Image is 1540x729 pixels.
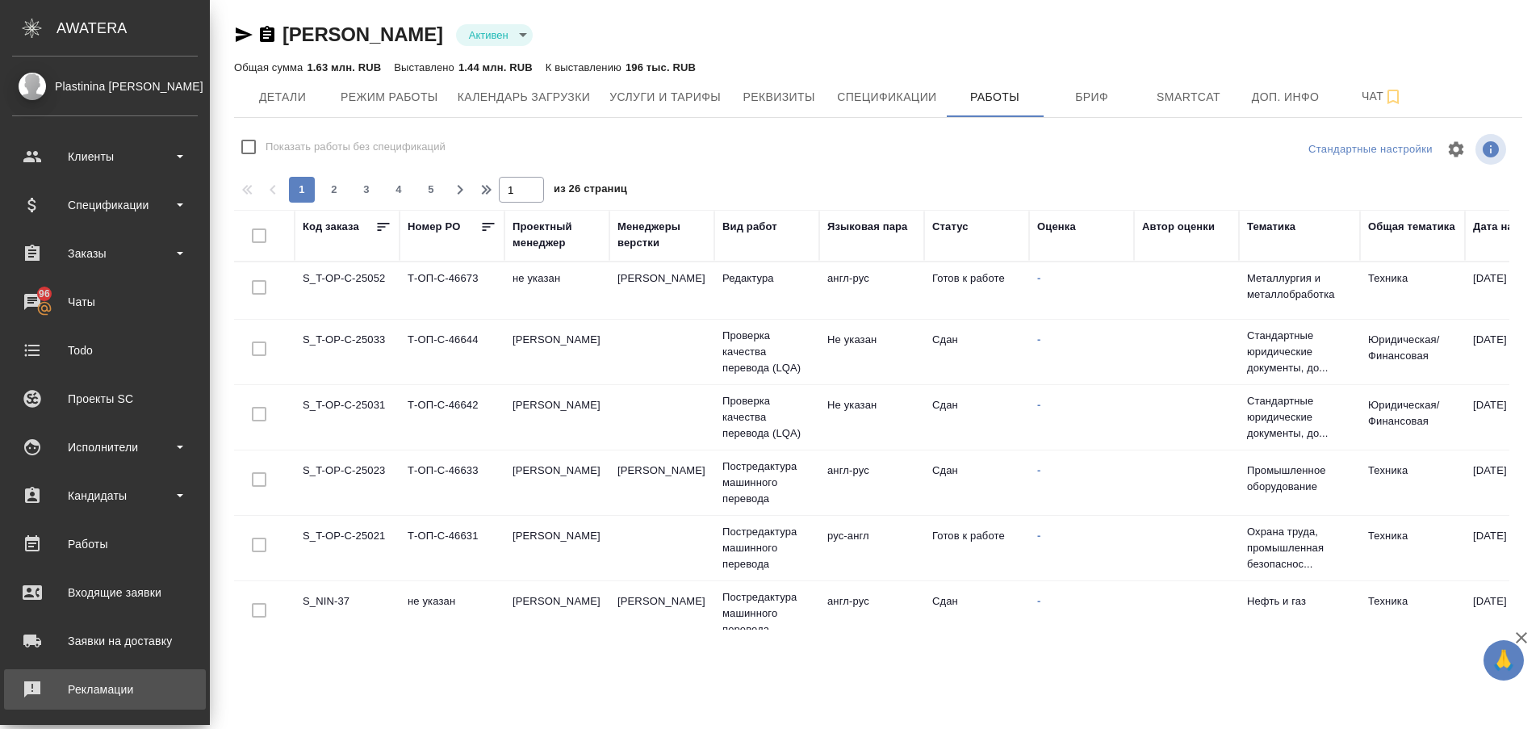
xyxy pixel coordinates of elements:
a: - [1037,399,1040,411]
span: Настроить таблицу [1437,130,1475,169]
td: Т-ОП-С-46644 [400,324,504,380]
td: [PERSON_NAME] [609,262,714,319]
div: Plastinina [PERSON_NAME] [12,78,198,95]
span: 3 [354,182,379,198]
span: Smartcat [1150,87,1228,107]
span: 96 [29,286,60,302]
td: [PERSON_NAME] [504,324,609,380]
td: Сдан [924,324,1029,380]
p: Проверка качества перевода (LQA) [722,393,811,442]
a: - [1037,333,1040,346]
svg: Подписаться [1383,87,1403,107]
p: Выставлено [394,61,458,73]
a: Рекламации [4,669,206,710]
p: Проверка качества перевода (LQA) [722,328,811,376]
td: S_T-OP-C-25031 [295,389,400,446]
td: англ-рус [819,455,924,511]
a: [PERSON_NAME] [282,23,443,45]
td: Готов к работе [924,262,1029,319]
td: Техника [1360,455,1465,511]
div: Входящие заявки [12,580,198,605]
button: 3 [354,177,379,203]
p: 1.63 млн. RUB [307,61,381,73]
div: Статус [932,219,969,235]
td: Техника [1360,520,1465,576]
p: 196 тыс. RUB [626,61,696,73]
td: Сдан [924,585,1029,642]
td: [PERSON_NAME] [609,455,714,511]
td: S_T-OP-C-25021 [295,520,400,576]
div: Работы [12,532,198,556]
button: 4 [386,177,412,203]
td: не указан [504,262,609,319]
div: Общая тематика [1368,219,1455,235]
td: Сдан [924,455,1029,511]
a: Проекты SC [4,379,206,419]
td: англ-рус [819,262,924,319]
span: Чат [1344,86,1421,107]
td: Не указан [819,389,924,446]
div: Вид работ [722,219,777,235]
td: Т-ОП-С-46642 [400,389,504,446]
p: 1.44 млн. RUB [458,61,533,73]
a: - [1037,464,1040,476]
td: [PERSON_NAME] [609,585,714,642]
p: Постредактура машинного перевода [722,524,811,572]
p: Общая сумма [234,61,307,73]
div: Оценка [1037,219,1076,235]
td: [PERSON_NAME] [504,520,609,576]
button: 2 [321,177,347,203]
span: 2 [321,182,347,198]
span: Доп. инфо [1247,87,1324,107]
div: Номер PO [408,219,460,235]
a: - [1037,595,1040,607]
span: 🙏 [1490,643,1517,677]
button: Скопировать ссылку для ЯМессенджера [234,25,253,44]
div: Исполнители [12,435,198,459]
button: Скопировать ссылку [257,25,277,44]
a: Работы [4,524,206,564]
span: 4 [386,182,412,198]
div: Спецификации [12,193,198,217]
span: Календарь загрузки [458,87,591,107]
div: Активен [456,24,533,46]
a: Todo [4,330,206,371]
td: англ-рус [819,585,924,642]
td: Т-ОП-С-46633 [400,455,504,511]
td: Не указан [819,324,924,380]
td: S_T-OP-C-25052 [295,262,400,319]
p: Постредактура машинного перевода [722,589,811,638]
div: Чаты [12,290,198,314]
button: 🙏 [1484,640,1524,681]
div: Проектный менеджер [513,219,601,251]
td: рус-англ [819,520,924,576]
p: Нефть и газ [1247,593,1352,610]
div: Todo [12,338,198,362]
div: Клиенты [12,145,198,169]
p: Промышленное оборудование [1247,463,1352,495]
div: Рекламации [12,677,198,702]
p: Редактура [722,270,811,287]
a: Входящие заявки [4,572,206,613]
p: Постредактура машинного перевода [722,459,811,507]
span: из 26 страниц [554,179,627,203]
td: S_NIN-37 [295,585,400,642]
span: Посмотреть информацию [1475,134,1509,165]
div: Языковая пара [827,219,908,235]
td: Техника [1360,585,1465,642]
td: S_T-OP-C-25023 [295,455,400,511]
span: Показать работы без спецификаций [266,139,446,155]
span: Спецификации [837,87,936,107]
span: Детали [244,87,321,107]
span: Услуги и тарифы [609,87,721,107]
div: Код заказа [303,219,359,235]
a: - [1037,272,1040,284]
div: Проекты SC [12,387,198,411]
p: Металлургия и металлобработка [1247,270,1352,303]
span: Реквизиты [740,87,818,107]
button: Активен [464,28,513,42]
div: Автор оценки [1142,219,1215,235]
td: Готов к работе [924,520,1029,576]
td: [PERSON_NAME] [504,585,609,642]
a: Заявки на доставку [4,621,206,661]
